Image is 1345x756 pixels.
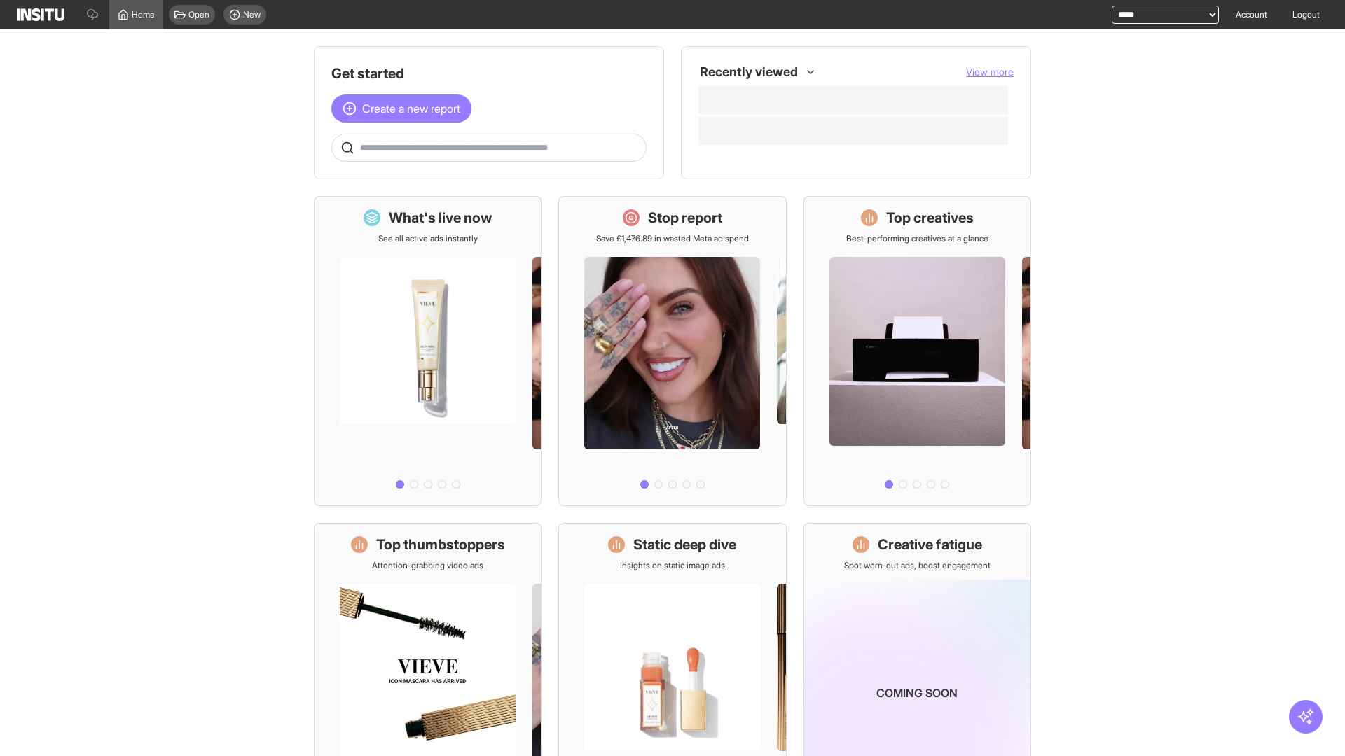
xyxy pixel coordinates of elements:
img: Logo [17,8,64,21]
h1: Static deep dive [633,535,736,554]
a: What's live nowSee all active ads instantly [314,196,542,506]
button: Create a new report [331,94,471,122]
a: Top creativesBest-performing creatives at a glance [803,196,1031,506]
p: Insights on static image ads [620,560,725,571]
h1: Stop report [648,208,722,227]
h1: Top thumbstoppers [376,535,505,554]
p: Best-performing creatives at a glance [846,233,988,244]
span: View more [966,66,1014,78]
p: Attention-grabbing video ads [372,560,483,571]
p: See all active ads instantly [378,233,478,244]
span: Open [188,9,209,20]
h1: What's live now [389,208,492,227]
span: Home [132,9,155,20]
button: View more [966,65,1014,79]
h1: Top creatives [886,208,974,227]
span: New [243,9,261,20]
h1: Get started [331,64,647,83]
a: Stop reportSave £1,476.89 in wasted Meta ad spend [558,196,786,506]
p: Save £1,476.89 in wasted Meta ad spend [596,233,749,244]
span: Create a new report [362,100,460,117]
